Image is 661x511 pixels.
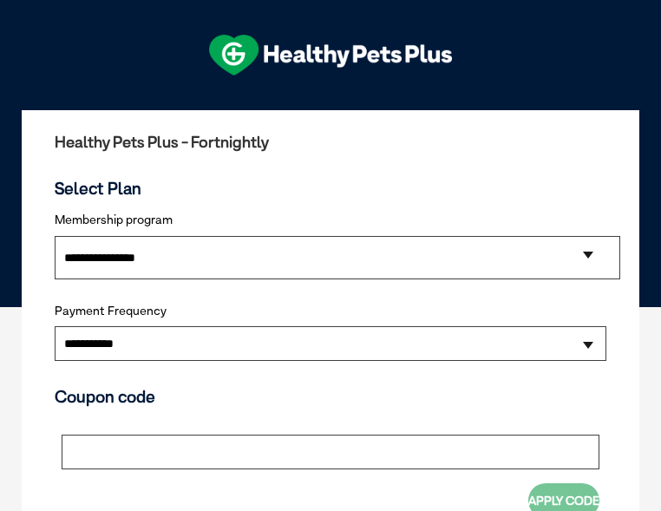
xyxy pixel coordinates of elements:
[55,213,606,227] label: Membership program
[55,179,606,199] h3: Select Plan
[55,387,606,407] h3: Coupon code
[55,134,606,151] h2: Healthy Pets Plus - Fortnightly
[55,304,167,318] label: Payment Frequency
[209,35,452,75] img: hpp-logo-landscape-green-white.png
